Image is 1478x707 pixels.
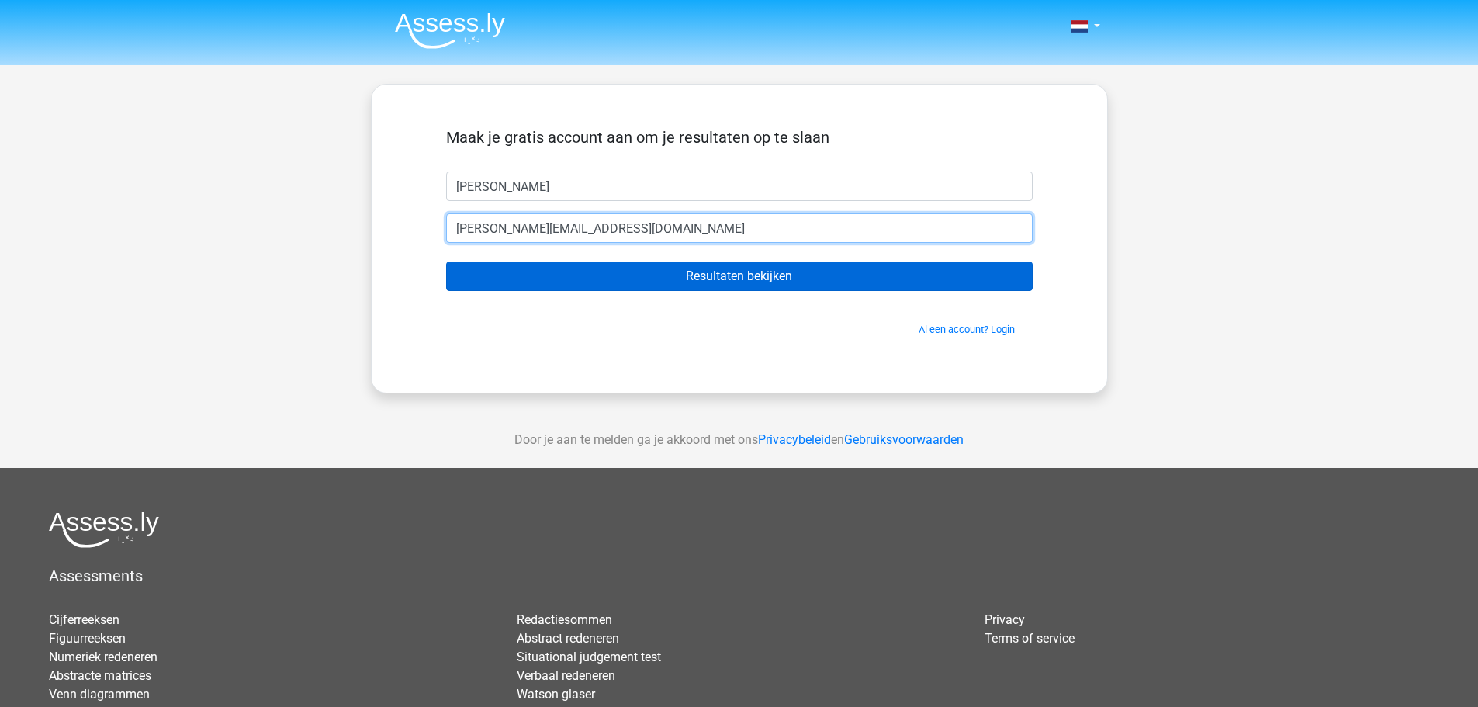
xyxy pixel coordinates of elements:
a: Venn diagrammen [49,687,150,702]
a: Situational judgement test [517,650,661,664]
input: Email [446,213,1033,243]
h5: Assessments [49,567,1429,585]
a: Redactiesommen [517,612,612,627]
h5: Maak je gratis account aan om je resultaten op te slaan [446,128,1033,147]
a: Al een account? Login [919,324,1015,335]
a: Watson glaser [517,687,595,702]
input: Voornaam [446,172,1033,201]
a: Gebruiksvoorwaarden [844,432,964,447]
a: Abstract redeneren [517,631,619,646]
a: Numeriek redeneren [49,650,157,664]
a: Abstracte matrices [49,668,151,683]
input: Resultaten bekijken [446,262,1033,291]
a: Cijferreeksen [49,612,119,627]
a: Verbaal redeneren [517,668,615,683]
a: Privacybeleid [758,432,831,447]
img: Assessly [395,12,505,49]
a: Terms of service [985,631,1075,646]
a: Privacy [985,612,1025,627]
a: Figuurreeksen [49,631,126,646]
img: Assessly logo [49,511,159,548]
